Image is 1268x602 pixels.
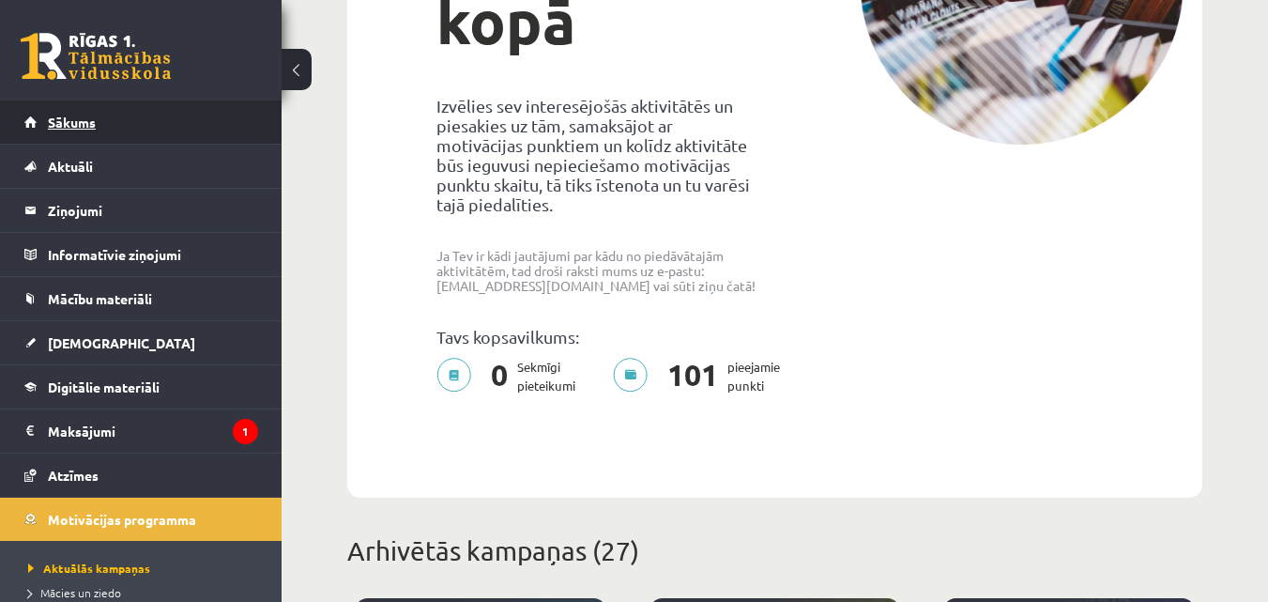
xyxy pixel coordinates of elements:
span: 101 [658,358,727,395]
i: 1 [233,419,258,444]
span: Digitālie materiāli [48,378,160,395]
a: Digitālie materiāli [24,365,258,409]
a: Maksājumi1 [24,409,258,453]
legend: Informatīvie ziņojumi [48,233,258,276]
span: Atzīmes [48,467,99,484]
legend: Ziņojumi [48,189,258,232]
p: Arhivētās kampaņas (27) [347,532,1202,571]
p: Sekmīgi pieteikumi [436,358,587,395]
a: Ziņojumi [24,189,258,232]
p: Izvēlies sev interesējošās aktivitātēs un piesakies uz tām, samaksājot ar motivācijas punktiem un... [436,96,760,214]
a: Atzīmes [24,454,258,497]
a: Mācību materiāli [24,277,258,320]
p: Ja Tev ir kādi jautājumi par kādu no piedāvātajām aktivitātēm, tad droši raksti mums uz e-pastu: ... [436,248,760,293]
span: Aktuālās kampaņas [28,561,150,576]
a: Aktuāli [24,145,258,188]
a: Motivācijas programma [24,498,258,541]
a: Rīgas 1. Tālmācības vidusskola [21,33,171,80]
a: [DEMOGRAPHIC_DATA] [24,321,258,364]
a: Sākums [24,100,258,144]
a: Aktuālās kampaņas [28,560,263,577]
span: Mācību materiāli [48,290,152,307]
p: pieejamie punkti [613,358,791,395]
span: [DEMOGRAPHIC_DATA] [48,334,195,351]
a: Informatīvie ziņojumi [24,233,258,276]
span: Sākums [48,114,96,131]
span: Mācies un ziedo [28,585,121,600]
span: 0 [481,358,517,395]
p: Tavs kopsavilkums: [436,327,760,347]
legend: Maksājumi [48,409,258,453]
span: Aktuāli [48,158,93,175]
a: Mācies un ziedo [28,584,263,601]
span: Motivācijas programma [48,511,196,528]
